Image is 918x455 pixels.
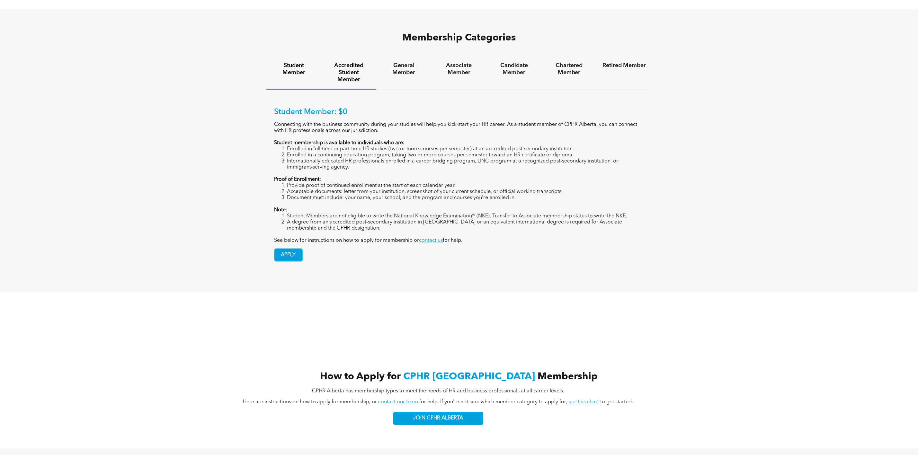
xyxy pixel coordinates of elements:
li: Student Members are not eligible to write the National Knowledge Examination® (NKE). Transfer to ... [287,213,644,219]
h4: Retired Member [602,62,646,69]
strong: Note: [274,207,288,213]
a: APPLY [274,249,303,262]
span: CPHR Alberta has membership types to meet the needs of HR and business professionals at all caree... [312,389,564,394]
li: Acceptable documents: letter from your institution, screenshot of your current schedule, or offic... [287,189,644,195]
li: Document must include: your name, your school, and the program and courses you’re enrolled in. [287,195,644,201]
li: A degree from an accredited post-secondary institution in [GEOGRAPHIC_DATA] or an equivalent inte... [287,219,644,232]
span: to get started. [601,400,633,405]
span: Membership Categories [402,33,516,43]
span: APPLY [275,249,302,261]
h4: Associate Member [437,62,481,76]
li: Enrolled in a continuing education program, taking two or more courses per semester toward an HR ... [287,152,644,158]
a: contact our team [379,400,418,405]
h4: Chartered Member [548,62,591,76]
li: Internationally educated HR professionals enrolled in a career bridging program, LINC program at ... [287,158,644,171]
span: How to Apply for [320,372,401,381]
span: for help. If you're not sure which member category to apply for, [420,400,567,405]
span: JOIN CPHR ALBERTA [413,416,463,422]
p: Connecting with the business community during your studies will help you kick-start your HR caree... [274,122,644,134]
p: See below for instructions on how to apply for membership or for help. [274,238,644,244]
li: Provide proof of continued enrollment at the start of each calendar year. [287,183,644,189]
h4: Candidate Member [492,62,536,76]
li: Enrolled in full-time or part-time HR studies (two or more courses per semester) at an accredited... [287,146,644,152]
p: Student Member: $0 [274,108,644,117]
span: CPHR [GEOGRAPHIC_DATA] [404,372,535,381]
a: JOIN CPHR ALBERTA [393,412,483,425]
h4: Accredited Student Member [327,62,370,83]
a: use this chart [569,400,599,405]
span: Membership [538,372,598,381]
span: Here are instructions on how to apply for membership, or [243,400,377,405]
a: contact us [419,238,443,243]
strong: Student membership is available to individuals who are: [274,140,405,145]
strong: Proof of Enrollment: [274,177,321,182]
h4: Student Member [272,62,316,76]
h4: General Member [382,62,425,76]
